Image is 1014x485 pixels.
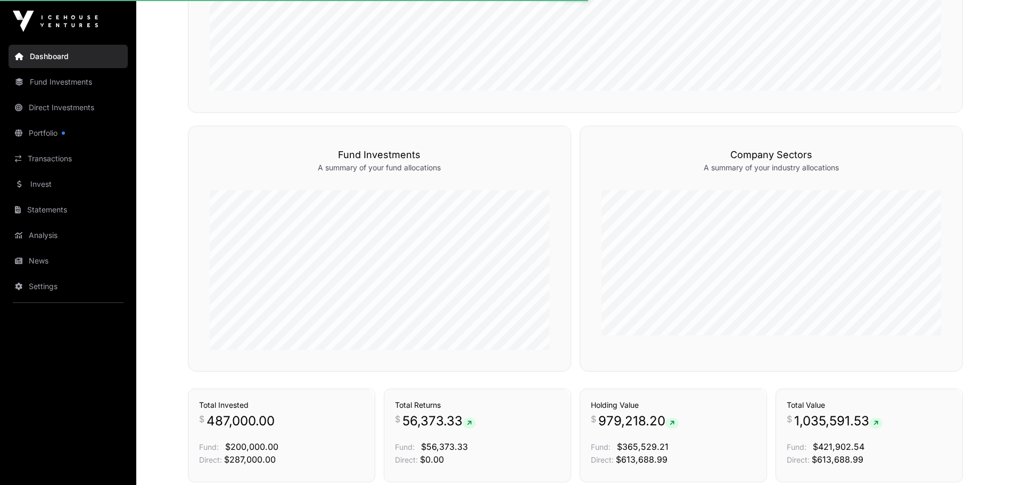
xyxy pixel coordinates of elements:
[601,162,941,173] p: A summary of your industry allocations
[395,455,418,464] span: Direct:
[199,400,364,410] h3: Total Invested
[787,442,806,451] span: Fund:
[9,198,128,221] a: Statements
[591,455,614,464] span: Direct:
[9,275,128,298] a: Settings
[787,455,810,464] span: Direct:
[9,147,128,170] a: Transactions
[420,454,444,465] span: $0.00
[210,162,549,173] p: A summary of your fund allocations
[13,11,98,32] img: Icehouse Ventures Logo
[395,442,415,451] span: Fund:
[9,121,128,145] a: Portfolio
[787,413,792,425] span: $
[598,413,679,430] span: 979,218.20
[9,224,128,247] a: Analysis
[961,434,1014,485] iframe: Chat Widget
[591,400,756,410] h3: Holding Value
[225,441,278,452] span: $200,000.00
[794,413,883,430] span: 1,035,591.53
[9,70,128,94] a: Fund Investments
[199,413,204,425] span: $
[812,454,863,465] span: $613,688.99
[813,441,864,452] span: $421,902.54
[617,441,669,452] span: $365,529.21
[9,249,128,273] a: News
[402,413,476,430] span: 56,373.33
[9,172,128,196] a: Invest
[199,455,222,464] span: Direct:
[395,400,560,410] h3: Total Returns
[601,147,941,162] h3: Company Sectors
[421,441,468,452] span: $56,373.33
[9,45,128,68] a: Dashboard
[616,454,667,465] span: $613,688.99
[591,442,611,451] span: Fund:
[207,413,275,430] span: 487,000.00
[395,413,400,425] span: $
[787,400,952,410] h3: Total Value
[210,147,549,162] h3: Fund Investments
[199,442,219,451] span: Fund:
[224,454,276,465] span: $287,000.00
[591,413,596,425] span: $
[9,96,128,119] a: Direct Investments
